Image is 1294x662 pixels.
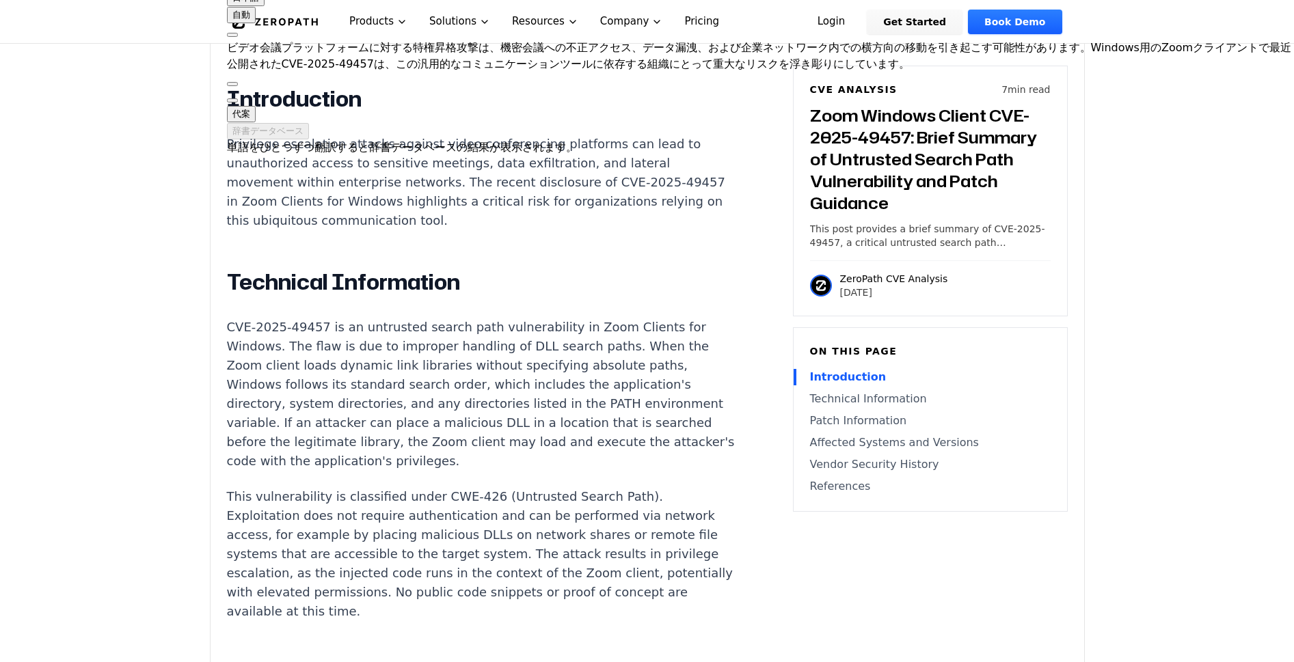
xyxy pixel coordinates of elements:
[227,318,736,471] p: CVE-2025-49457 is an untrusted search path vulnerability in Zoom Clients for Windows. The flaw is...
[810,413,1051,429] a: Patch Information
[810,344,1051,358] h6: On this page
[227,487,736,621] p: This vulnerability is classified under CWE-426 (Untrusted Search Path). Exploitation does not req...
[810,456,1051,473] a: Vendor Security History
[227,135,736,230] p: Privilege escalation attacks against video conferencing platforms can lead to unauthorized access...
[810,391,1051,407] a: Technical Information
[810,435,1051,451] a: Affected Systems and Versions
[840,286,948,299] p: [DATE]
[810,275,832,296] img: ZeroPath CVE Analysis
[810,222,1051,249] p: This post provides a brief summary of CVE-2025-49457, a critical untrusted search path vulnerabil...
[227,268,736,296] h2: Technical Information
[810,105,1051,214] h3: Zoom Windows Client CVE-2025-49457: Brief Summary of Untrusted Search Path Vulnerability and Patc...
[810,369,1051,385] a: Introduction
[810,478,1051,495] a: References
[840,272,948,286] p: ZeroPath CVE Analysis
